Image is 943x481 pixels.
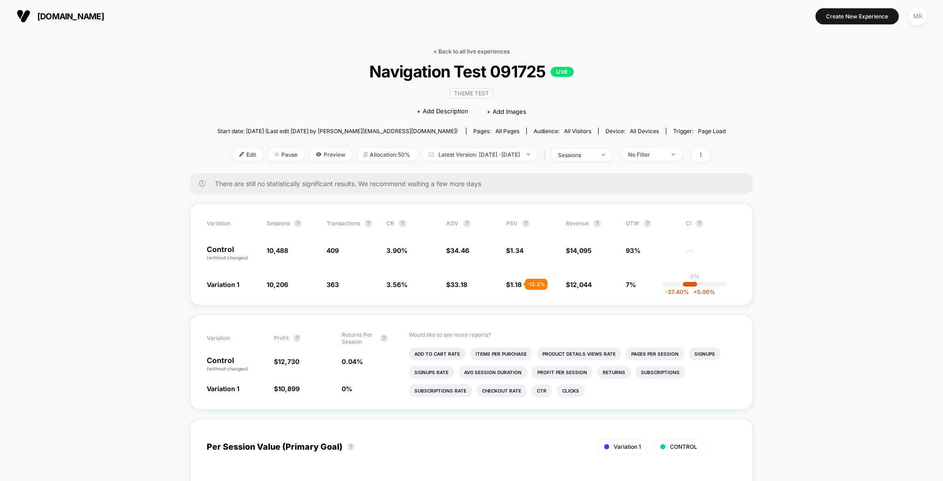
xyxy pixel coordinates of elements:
[215,180,734,188] span: There are still no statistically significant results. We recommend waiting a few more days
[409,366,454,379] li: Signups Rate
[689,288,715,295] span: 5.00 %
[243,62,700,81] span: Navigation Test 091725
[694,280,696,287] p: |
[207,385,239,393] span: Variation 1
[267,220,290,227] span: Sessions
[380,334,388,342] button: ?
[570,246,592,254] span: 14,095
[326,246,339,254] span: 409
[14,9,107,23] button: [DOMAIN_NAME]
[342,385,352,393] span: 0 %
[626,246,640,254] span: 93%
[267,246,288,254] span: 10,488
[274,385,300,393] span: $
[473,128,519,135] div: Pages:
[409,347,466,360] li: Add To Cart Rate
[908,7,926,25] div: MR
[207,220,257,227] span: Variation
[626,347,684,360] li: Pages Per Session
[365,220,372,227] button: ?
[626,220,676,227] span: OTW
[527,153,530,155] img: end
[487,108,526,115] span: + Add Images
[551,67,574,77] p: LIVE
[815,8,899,24] button: Create New Experience
[293,334,301,342] button: ?
[570,281,592,288] span: 12,044
[278,385,300,393] span: 10,899
[566,246,592,254] span: $
[357,148,417,161] span: Allocation: 50%
[17,9,30,23] img: Visually logo
[534,128,591,135] div: Audience:
[409,384,472,397] li: Subscriptions Rate
[522,220,530,227] button: ?
[207,255,248,260] span: (without changes)
[510,281,522,288] span: 1.18
[207,246,257,261] p: Control
[207,331,257,345] span: Variation
[594,220,601,227] button: ?
[207,357,265,372] p: Control
[597,366,631,379] li: Returns
[217,128,458,135] span: Start date: [DATE] (Last edit [DATE] by [PERSON_NAME][EMAIL_ADDRESS][DOMAIN_NAME])
[470,347,532,360] li: Items Per Purchase
[531,384,552,397] li: Ctr
[326,220,360,227] span: Transactions
[278,358,299,365] span: 12,730
[233,148,263,161] span: Edit
[495,128,519,135] span: all pages
[477,384,527,397] li: Checkout Rate
[506,246,524,254] span: $
[626,281,636,288] span: 7%
[450,88,493,99] span: Theme Test
[267,281,288,288] span: 10,206
[537,347,621,360] li: Product Details Views Rate
[644,220,651,227] button: ?
[239,152,244,157] img: edit
[274,152,279,157] img: end
[268,148,304,161] span: Pause
[506,220,518,227] span: PSV
[665,288,689,295] span: -37.40 %
[630,128,659,135] span: all devices
[446,246,469,254] span: $
[628,151,665,158] div: No Filter
[566,281,592,288] span: $
[399,220,406,227] button: ?
[558,152,595,158] div: sessions
[525,279,547,290] div: - 12.2 %
[566,220,589,227] span: Revenue
[417,107,468,116] span: + Add Description
[690,273,699,280] p: 0%
[409,331,736,338] p: Would like to see more reports?
[450,246,469,254] span: 34.46
[672,153,675,155] img: end
[598,128,666,135] span: Device:
[673,128,726,135] div: Trigger:
[309,148,352,161] span: Preview
[37,12,104,21] span: [DOMAIN_NAME]
[635,366,685,379] li: Subscriptions
[364,152,367,157] img: rebalance
[614,443,641,450] span: Variation 1
[906,7,929,26] button: MR
[463,220,471,227] button: ?
[510,246,524,254] span: 1.34
[564,128,591,135] span: All Visitors
[670,443,697,450] span: CONTROL
[446,281,467,288] span: $
[698,128,726,135] span: Page Load
[342,358,363,365] span: 0.04 %
[274,358,299,365] span: $
[347,443,355,451] button: ?
[450,281,467,288] span: 33.18
[693,288,697,295] span: +
[433,48,510,55] a: < Back to all live experiences
[326,281,339,288] span: 363
[207,281,239,288] span: Variation 1
[686,220,736,227] span: CI
[422,148,537,161] span: Latest Version: [DATE] - [DATE]
[386,246,407,254] span: 3.90 %
[557,384,585,397] li: Clicks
